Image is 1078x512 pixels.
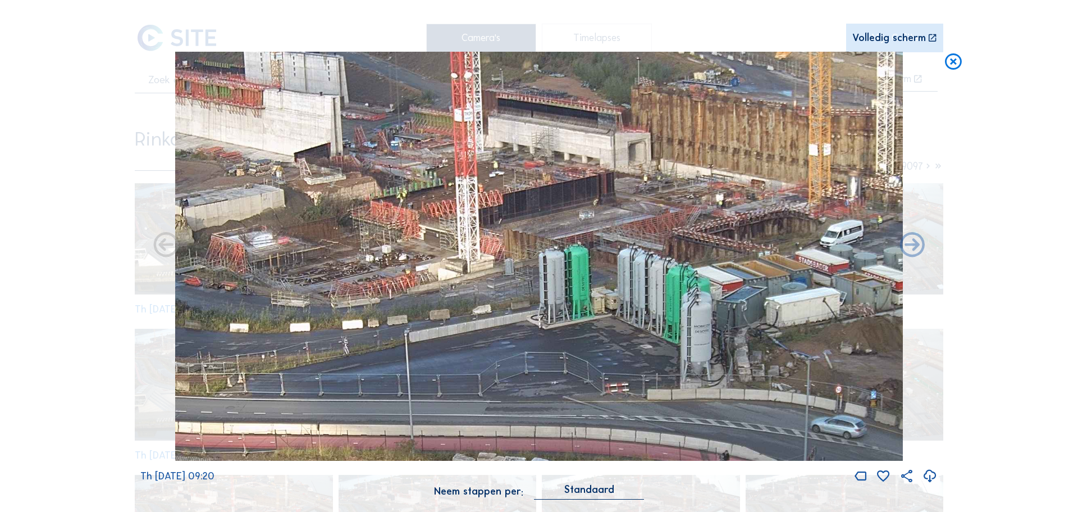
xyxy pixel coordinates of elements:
[434,487,523,497] div: Neem stappen per:
[564,484,614,495] div: Standaard
[534,484,644,500] div: Standaard
[140,470,214,482] span: Th [DATE] 09:20
[852,33,926,44] div: Volledig scherm
[897,230,927,261] i: Back
[151,230,181,261] i: Forward
[175,52,903,461] img: Image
